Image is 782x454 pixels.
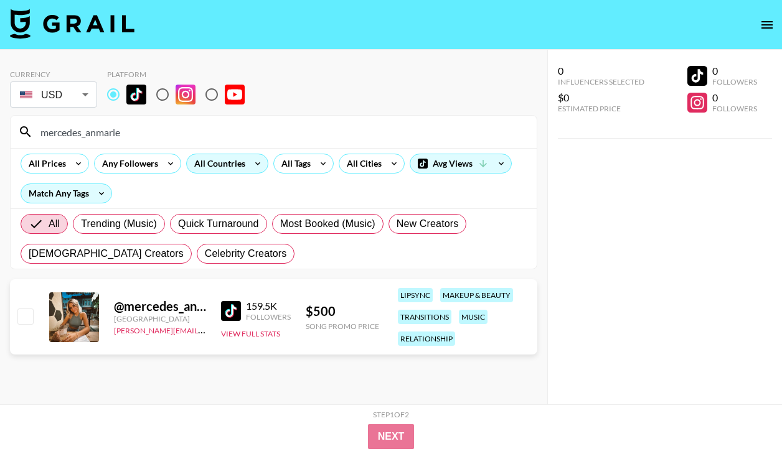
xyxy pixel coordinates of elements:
[410,154,511,173] div: Avg Views
[114,323,298,335] a: [PERSON_NAME][EMAIL_ADDRESS][DOMAIN_NAME]
[205,246,287,261] span: Celebrity Creators
[107,70,255,79] div: Platform
[81,216,157,231] span: Trending (Music)
[373,410,409,419] div: Step 1 of 2
[558,77,644,86] div: Influencers Selected
[368,424,415,449] button: Next
[280,216,375,231] span: Most Booked (Music)
[755,12,780,37] button: open drawer
[12,84,95,106] div: USD
[398,288,433,302] div: lipsync
[712,104,757,113] div: Followers
[33,122,529,142] input: Search by User Name
[558,104,644,113] div: Estimated Price
[398,310,451,324] div: transitions
[21,184,111,203] div: Match Any Tags
[558,65,644,77] div: 0
[440,288,513,302] div: makeup & beauty
[178,216,259,231] span: Quick Turnaround
[176,85,195,104] img: Instagram
[114,314,206,323] div: [GEOGRAPHIC_DATA]
[95,154,161,173] div: Any Followers
[306,322,379,331] div: Song Promo Price
[274,154,313,173] div: All Tags
[225,85,245,104] img: YouTube
[397,216,459,231] span: New Creators
[306,303,379,319] div: $ 500
[221,301,241,321] img: TikTok
[49,216,60,231] span: All
[187,154,248,173] div: All Countries
[114,299,206,314] div: @ mercedes_anmarie_
[21,154,68,173] div: All Prices
[126,85,146,104] img: TikTok
[459,310,488,324] div: music
[221,329,280,338] button: View Full Stats
[10,70,97,79] div: Currency
[712,65,757,77] div: 0
[398,331,455,346] div: relationship
[712,91,757,104] div: 0
[339,154,384,173] div: All Cities
[558,91,644,104] div: $0
[246,300,291,312] div: 159.5K
[29,246,184,261] span: [DEMOGRAPHIC_DATA] Creators
[10,9,134,39] img: Grail Talent
[246,312,291,322] div: Followers
[712,77,757,86] div: Followers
